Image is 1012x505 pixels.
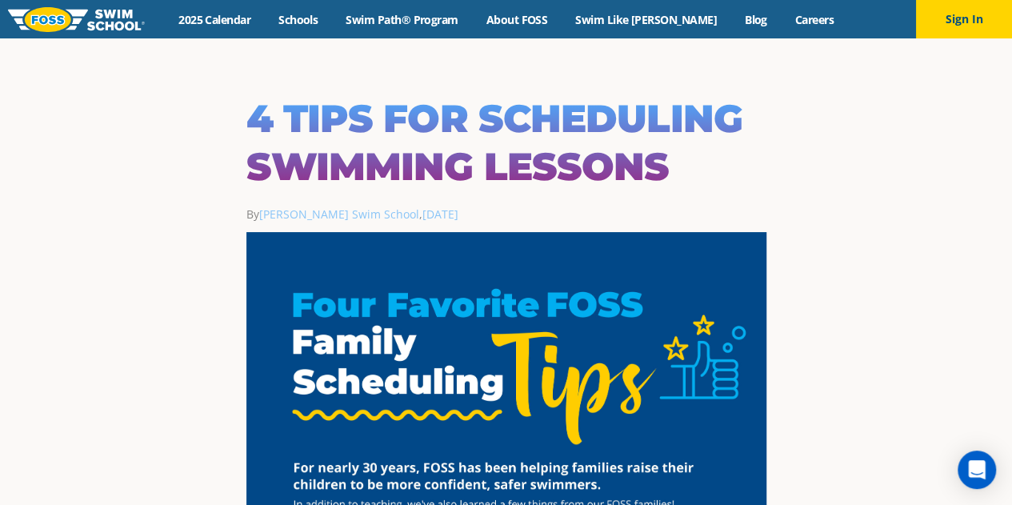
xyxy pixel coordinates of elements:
[958,451,996,489] div: Open Intercom Messenger
[730,12,781,27] a: Blog
[165,12,265,27] a: 2025 Calendar
[265,12,332,27] a: Schools
[562,12,731,27] a: Swim Like [PERSON_NAME]
[472,12,562,27] a: About FOSS
[246,206,419,222] span: By
[332,12,472,27] a: Swim Path® Program
[419,206,458,222] span: ,
[422,206,458,222] a: [DATE]
[8,7,145,32] img: FOSS Swim School Logo
[246,94,766,190] h1: 4 Tips for Scheduling Swimming Lessons
[259,206,419,222] a: [PERSON_NAME] Swim School
[781,12,847,27] a: Careers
